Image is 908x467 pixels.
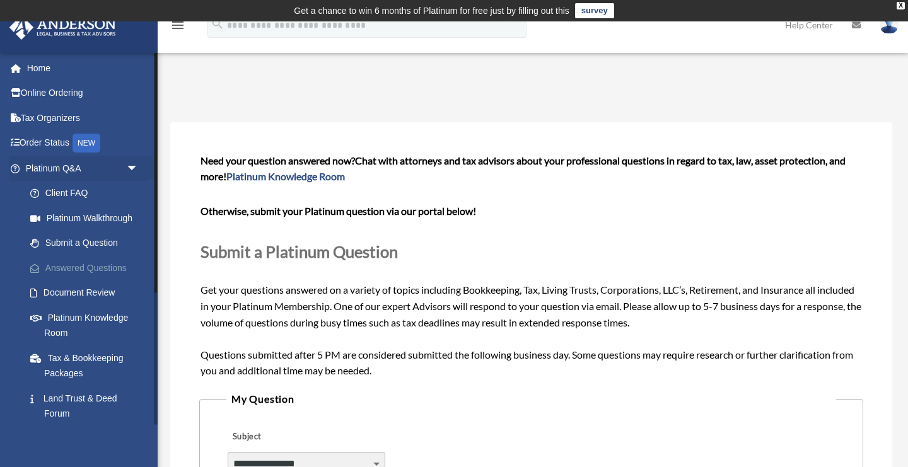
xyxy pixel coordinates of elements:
a: Client FAQ [18,181,158,206]
img: User Pic [880,16,899,34]
span: Chat with attorneys and tax advisors about your professional questions in regard to tax, law, ass... [201,154,846,183]
span: Submit a Platinum Question [201,242,398,261]
a: survey [575,3,614,18]
span: Need your question answered now? [201,154,355,166]
a: Tax & Bookkeeping Packages [18,345,158,386]
a: Home [9,55,158,81]
div: NEW [73,134,100,153]
a: Platinum Knowledge Room [18,305,158,345]
b: Otherwise, submit your Platinum question via our portal below! [201,205,476,217]
span: arrow_drop_down [126,156,151,182]
a: Online Ordering [9,81,158,106]
div: Get a chance to win 6 months of Platinum for free just by filling out this [294,3,569,18]
i: search [211,17,224,31]
a: menu [170,22,185,33]
a: Order StatusNEW [9,130,158,156]
a: Submit a Question [18,231,151,256]
i: menu [170,18,185,33]
img: Anderson Advisors Platinum Portal [6,15,120,40]
a: Platinum Walkthrough [18,205,158,231]
a: Document Review [18,280,158,306]
a: Tax Organizers [9,105,158,130]
div: close [897,2,905,9]
a: Land Trust & Deed Forum [18,386,158,426]
label: Subject [228,429,347,446]
a: Platinum Q&Aarrow_drop_down [9,156,158,181]
span: Get your questions answered on a variety of topics including Bookkeeping, Tax, Living Trusts, Cor... [201,154,862,377]
a: Platinum Knowledge Room [226,170,345,182]
legend: My Question [226,390,836,408]
a: Answered Questions [18,255,158,280]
